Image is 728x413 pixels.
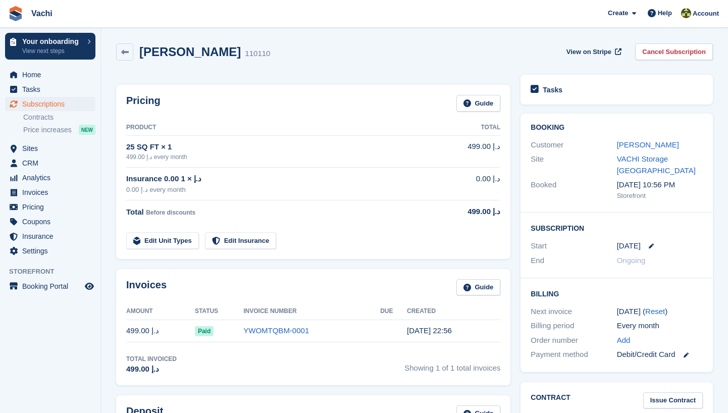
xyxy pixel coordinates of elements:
th: Invoice Number [243,303,380,320]
th: Due [380,303,407,320]
a: menu [5,279,95,293]
span: Account [693,9,719,19]
a: YWOMTQBM-0001 [243,326,309,335]
a: Edit Insurance [205,232,277,249]
span: View on Stripe [566,47,611,57]
h2: Pricing [126,95,161,112]
span: Subscriptions [22,97,83,111]
div: [DATE] 10:56 PM [617,179,703,191]
th: Product [126,120,433,136]
a: Your onboarding View next steps [5,33,95,60]
span: Insurance [22,229,83,243]
a: Guide [456,95,501,112]
a: Price increases NEW [23,124,95,135]
div: 499.00 د.إ [126,364,177,375]
span: Create [608,8,628,18]
div: Insurance 0.00 د.إ × 1 [126,173,433,185]
span: Invoices [22,185,83,199]
h2: Billing [531,288,703,298]
div: 110110 [245,48,270,60]
a: Contracts [23,113,95,122]
div: [DATE] ( ) [617,306,703,318]
a: Add [617,335,631,346]
div: Total Invoiced [126,354,177,364]
div: Order number [531,335,616,346]
h2: Booking [531,124,703,132]
th: Total [433,120,500,136]
a: Cancel Subscription [635,43,713,60]
span: Paid [195,326,214,336]
span: Coupons [22,215,83,229]
img: Anete Gre [681,8,691,18]
a: menu [5,97,95,111]
a: [PERSON_NAME] [617,140,679,149]
span: Sites [22,141,83,156]
a: menu [5,200,95,214]
h2: Invoices [126,279,167,296]
div: 0.00 د.إ every month [126,185,433,195]
div: Start [531,240,616,252]
span: Storefront [9,267,100,277]
td: 499.00 د.إ [126,320,195,342]
div: Next invoice [531,306,616,318]
a: menu [5,82,95,96]
time: 2025-09-23 21:00:00 UTC [617,240,641,252]
a: View on Stripe [562,43,623,60]
a: menu [5,68,95,82]
td: 0.00 د.إ [433,168,500,200]
p: Your onboarding [22,38,82,45]
h2: Contract [531,392,570,409]
div: Every month [617,320,703,332]
th: Amount [126,303,195,320]
div: Booked [531,179,616,200]
div: End [531,255,616,267]
a: Preview store [83,280,95,292]
span: Settings [22,244,83,258]
span: Total [126,208,144,216]
span: Before discounts [146,209,195,216]
div: Storefront [617,191,703,201]
a: menu [5,156,95,170]
h2: Tasks [543,85,562,94]
span: Tasks [22,82,83,96]
span: Home [22,68,83,82]
span: Pricing [22,200,83,214]
a: menu [5,244,95,258]
a: Guide [456,279,501,296]
td: 499.00 د.إ [433,135,500,167]
img: stora-icon-8386f47178a22dfd0bd8f6a31ec36ba5ce8667c1dd55bd0f319d3a0aa187defe.svg [8,6,23,21]
span: Analytics [22,171,83,185]
th: Created [407,303,500,320]
div: Debit/Credit Card [617,349,703,360]
div: Customer [531,139,616,151]
a: Reset [645,307,665,316]
div: 499.00 د.إ every month [126,152,433,162]
span: CRM [22,156,83,170]
div: Site [531,153,616,176]
span: Booking Portal [22,279,83,293]
a: menu [5,171,95,185]
a: Vachi [27,5,57,22]
a: Edit Unit Types [126,232,199,249]
a: menu [5,215,95,229]
a: VACHI Storage [GEOGRAPHIC_DATA] [617,154,696,175]
h2: Subscription [531,223,703,233]
div: Billing period [531,320,616,332]
div: 499.00 د.إ [433,206,500,218]
div: NEW [79,125,95,135]
time: 2025-09-24 18:56:38 UTC [407,326,452,335]
th: Status [195,303,243,320]
a: menu [5,185,95,199]
div: 25 SQ FT × 1 [126,141,433,153]
a: menu [5,229,95,243]
div: Payment method [531,349,616,360]
span: Price increases [23,125,72,135]
a: menu [5,141,95,156]
a: Issue Contract [643,392,703,409]
h2: [PERSON_NAME] [139,45,241,59]
span: Showing 1 of 1 total invoices [404,354,500,375]
span: Help [658,8,672,18]
p: View next steps [22,46,82,56]
span: Ongoing [617,256,646,265]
